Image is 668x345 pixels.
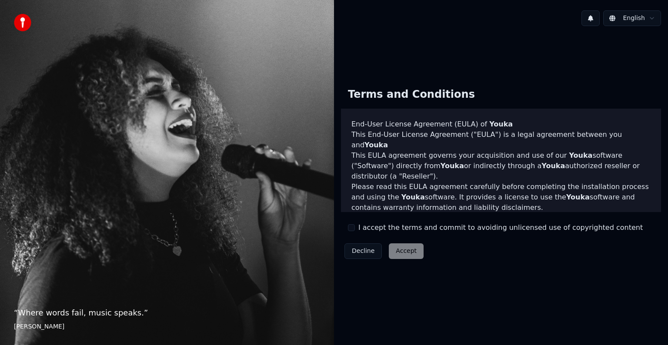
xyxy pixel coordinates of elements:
span: Youka [364,141,388,149]
footer: [PERSON_NAME] [14,322,320,331]
p: Please read this EULA agreement carefully before completing the installation process and using th... [351,182,651,213]
div: Terms and Conditions [341,81,482,109]
p: This End-User License Agreement ("EULA") is a legal agreement between you and [351,129,651,150]
label: I accept the terms and commit to avoiding unlicensed use of copyrighted content [358,222,643,233]
button: Decline [344,243,382,259]
p: “ Where words fail, music speaks. ” [14,307,320,319]
span: Youka [401,193,425,201]
p: This EULA agreement governs your acquisition and use of our software ("Software") directly from o... [351,150,651,182]
span: Youka [566,193,590,201]
span: Youka [569,151,592,159]
h3: End-User License Agreement (EULA) of [351,119,651,129]
span: Youka [489,120,513,128]
img: youka [14,14,31,31]
span: Youka [441,162,464,170]
span: Youka [541,162,565,170]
